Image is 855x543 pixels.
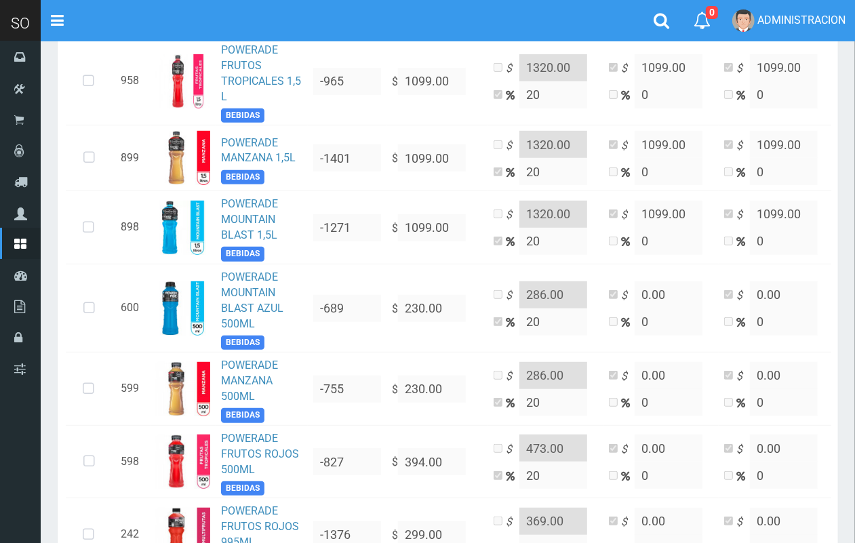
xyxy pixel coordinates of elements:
[621,61,635,77] i: $
[506,369,519,384] i: $
[621,515,635,530] i: $
[736,515,750,530] i: $
[386,425,488,498] td: $
[386,191,488,264] td: $
[736,369,750,384] i: $
[221,247,264,261] span: BEBIDAS
[621,138,635,154] i: $
[386,353,488,426] td: $
[156,435,210,489] img: ...
[160,281,207,336] img: ...
[115,353,151,426] td: 599
[736,207,750,223] i: $
[506,207,519,223] i: $
[115,37,151,125] td: 958
[221,408,264,422] span: BEBIDAS
[221,336,264,350] span: BEBIDAS
[221,170,264,184] span: BEBIDAS
[506,515,519,530] i: $
[757,14,846,26] span: ADMINISTRACION
[221,359,278,403] a: POWERADE MANZANA 500ML
[115,191,151,264] td: 898
[115,264,151,353] td: 600
[736,442,750,458] i: $
[621,442,635,458] i: $
[221,481,264,496] span: BEBIDAS
[221,270,283,330] a: POWERADE MOUNTAIN BLAST AZUL 500ML
[386,125,488,191] td: $
[221,197,278,241] a: POWERADE MOUNTAIN BLAST 1,5L
[386,37,488,125] td: $
[621,207,635,223] i: $
[156,131,210,185] img: ...
[621,369,635,384] i: $
[160,201,205,255] img: ...
[736,138,750,154] i: $
[115,125,151,191] td: 899
[221,108,264,123] span: BEBIDAS
[621,288,635,304] i: $
[506,138,519,154] i: $
[506,442,519,458] i: $
[736,288,750,304] i: $
[506,288,519,304] i: $
[732,9,755,32] img: User Image
[156,54,210,108] img: ...
[736,61,750,77] i: $
[221,432,299,476] a: POWERADE FRUTOS ROJOS 500ML
[706,6,718,19] span: 0
[221,136,296,165] a: POWERADE MANZANA 1,5L
[156,362,210,416] img: ...
[386,264,488,353] td: $
[221,43,301,103] a: POWERADE FRUTOS TROPICALES 1,5 L
[506,61,519,77] i: $
[115,425,151,498] td: 598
